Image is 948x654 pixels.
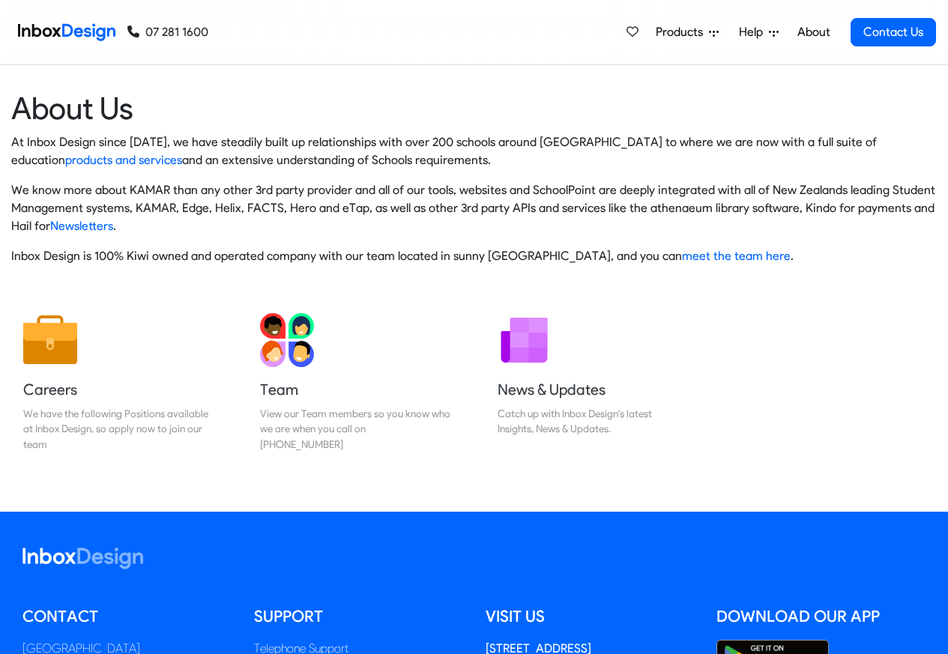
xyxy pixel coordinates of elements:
a: News & Updates Catch up with Inbox Design's latest Insights, News & Updates. [486,301,700,464]
a: Newsletters [50,219,113,233]
h5: News & Updates [498,379,688,400]
a: 07 281 1600 [127,23,208,41]
img: 2022_01_12_icon_newsletter.svg [498,313,552,367]
p: We know more about KAMAR than any other 3rd party provider and all of our tools, websites and Sch... [11,181,937,235]
a: Help [733,17,785,47]
div: View our Team members so you know who we are when you call on [PHONE_NUMBER] [260,406,450,452]
h5: Team [260,379,450,400]
h5: Download our App [716,605,926,628]
h5: Careers [23,379,214,400]
h5: Contact [22,605,232,628]
a: Products [650,17,725,47]
a: Careers We have the following Positions available at Inbox Design, so apply now to join our team [11,301,226,464]
p: Inbox Design is 100% Kiwi owned and operated company with our team located in sunny [GEOGRAPHIC_D... [11,247,937,265]
img: 2022_01_13_icon_team.svg [260,313,314,367]
img: logo_inboxdesign_white.svg [22,548,143,569]
h5: Visit us [486,605,695,628]
a: products and services [65,153,182,167]
span: Products [656,23,709,41]
a: Team View our Team members so you know who we are when you call on [PHONE_NUMBER] [248,301,462,464]
div: We have the following Positions available at Inbox Design, so apply now to join our team [23,406,214,452]
div: Catch up with Inbox Design's latest Insights, News & Updates. [498,406,688,437]
heading: About Us [11,89,937,127]
h5: Support [254,605,463,628]
img: 2022_01_13_icon_job.svg [23,313,77,367]
p: At Inbox Design since [DATE], we have steadily built up relationships with over 200 schools aroun... [11,133,937,169]
a: meet the team here [682,249,791,263]
a: Contact Us [851,18,936,46]
span: Help [739,23,769,41]
a: About [793,17,834,47]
